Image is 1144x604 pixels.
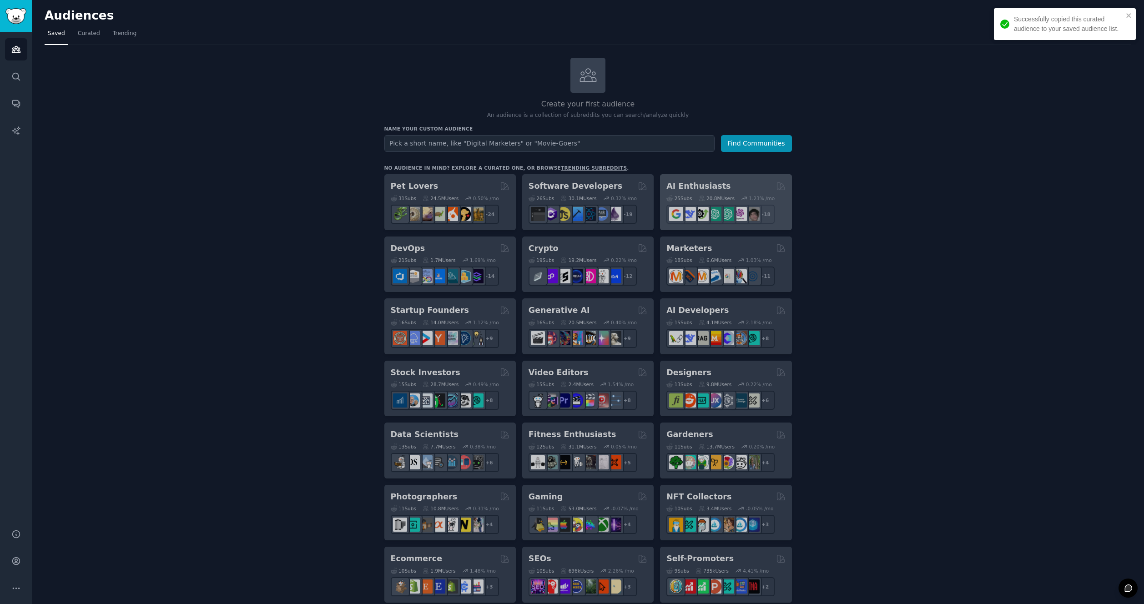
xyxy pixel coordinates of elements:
h2: Create your first audience [384,99,792,110]
a: Saved [45,26,68,45]
button: close [1126,12,1132,19]
input: Pick a short name, like "Digital Marketers" or "Movie-Goers" [384,135,715,152]
p: An audience is a collection of subreddits you can search/analyze quickly [384,111,792,120]
h2: Audiences [45,9,1058,23]
span: Trending [113,30,136,38]
div: Successfully copied this curated audience to your saved audience list. [1014,15,1123,34]
a: trending subreddits [561,165,627,171]
h3: Name your custom audience [384,126,792,132]
div: No audience in mind? Explore a curated one, or browse . [384,165,629,171]
span: Curated [78,30,100,38]
img: GummySearch logo [5,8,26,24]
span: Saved [48,30,65,38]
a: Curated [75,26,103,45]
button: Find Communities [721,135,792,152]
a: Trending [110,26,140,45]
